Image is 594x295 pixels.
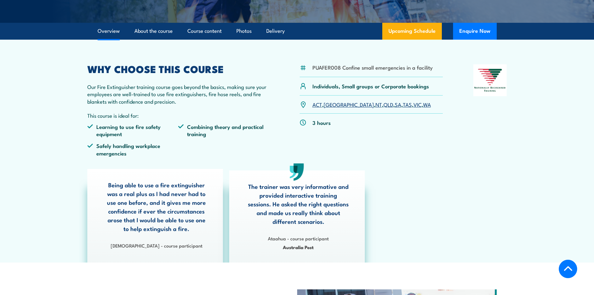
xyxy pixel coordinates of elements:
p: Individuals, Small groups or Corporate bookings [312,82,429,90]
a: QLD [384,101,393,108]
strong: Ataahua - course participant [268,235,329,242]
a: About the course [134,23,173,39]
p: , , , , , , , [312,101,431,108]
button: Enquire Now [453,23,497,40]
h2: WHY CHOOSE THIS COURSE [87,64,269,73]
a: Overview [98,23,120,39]
a: TAS [403,101,412,108]
p: Being able to use a fire extinguisher was a real plus as I had never had to use one before, and i... [106,180,207,233]
span: Australia Post [248,243,349,251]
p: The trainer was very informative and provided interactive training sessions. He asked the right q... [248,182,349,226]
strong: [DEMOGRAPHIC_DATA] - course participant [111,242,202,249]
a: Photos [236,23,252,39]
p: Our Fire Extinguisher training course goes beyond the basics, making sure your employees are well... [87,83,269,105]
a: SA [395,101,401,108]
a: VIC [413,101,422,108]
li: Combining theory and practical training [178,123,269,138]
img: Nationally Recognised Training logo. [473,64,507,96]
a: Upcoming Schedule [382,23,442,40]
a: Course content [187,23,222,39]
a: ACT [312,101,322,108]
a: [GEOGRAPHIC_DATA] [324,101,374,108]
li: Safely handling workplace emergencies [87,142,178,157]
a: Delivery [266,23,285,39]
li: PUAFER008 Confine small emergencies in a facility [312,64,433,71]
li: Learning to use fire safety equipment [87,123,178,138]
a: WA [423,101,431,108]
p: 3 hours [312,119,331,126]
p: This course is ideal for: [87,112,269,119]
a: NT [375,101,382,108]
